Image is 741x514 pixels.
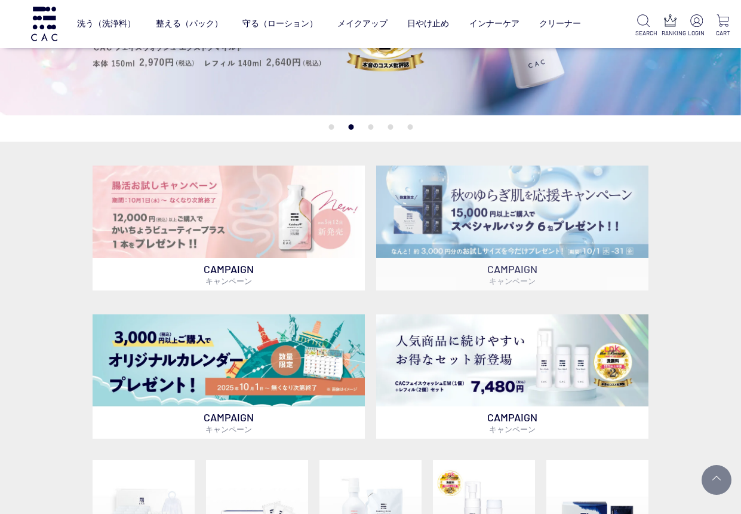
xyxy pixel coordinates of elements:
img: フェイスウォッシュ＋レフィル2個セット [376,314,648,407]
span: キャンペーン [489,276,536,286]
a: RANKING [662,14,678,38]
button: 3 of 5 [368,124,373,130]
span: キャンペーン [205,424,252,434]
p: CAMPAIGN [93,258,365,290]
button: 2 of 5 [348,124,353,130]
a: スペシャルパックお試しプレゼント スペシャルパックお試しプレゼント CAMPAIGNキャンペーン [376,166,648,290]
a: 整える（パック） [156,9,223,38]
p: CAMPAIGN [93,406,365,439]
a: 日やけ止め [407,9,449,38]
button: 1 of 5 [328,124,334,130]
a: 守る（ローション） [242,9,318,38]
p: CART [715,29,731,38]
p: CAMPAIGN [376,406,648,439]
a: クリーナー [539,9,581,38]
a: LOGIN [688,14,705,38]
button: 4 of 5 [388,124,393,130]
a: SEARCH [635,14,652,38]
img: カレンダープレゼント [93,314,365,407]
span: キャンペーン [489,424,536,434]
a: インナーケア [469,9,519,38]
a: フェイスウォッシュ＋レフィル2個セット フェイスウォッシュ＋レフィル2個セット CAMPAIGNキャンペーン [376,314,648,439]
span: キャンペーン [205,276,252,286]
p: CAMPAIGN [376,258,648,290]
img: 腸活お試しキャンペーン [93,166,365,258]
a: 洗う（洗浄料） [77,9,136,38]
a: CART [715,14,731,38]
a: カレンダープレゼント カレンダープレゼント CAMPAIGNキャンペーン [93,314,365,439]
a: メイクアップ [337,9,388,38]
button: 5 of 5 [407,124,413,130]
img: logo [29,7,59,41]
a: 腸活お試しキャンペーン 腸活お試しキャンペーン CAMPAIGNキャンペーン [93,166,365,290]
p: LOGIN [688,29,705,38]
p: RANKING [662,29,678,38]
p: SEARCH [635,29,652,38]
img: スペシャルパックお試しプレゼント [376,166,648,258]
